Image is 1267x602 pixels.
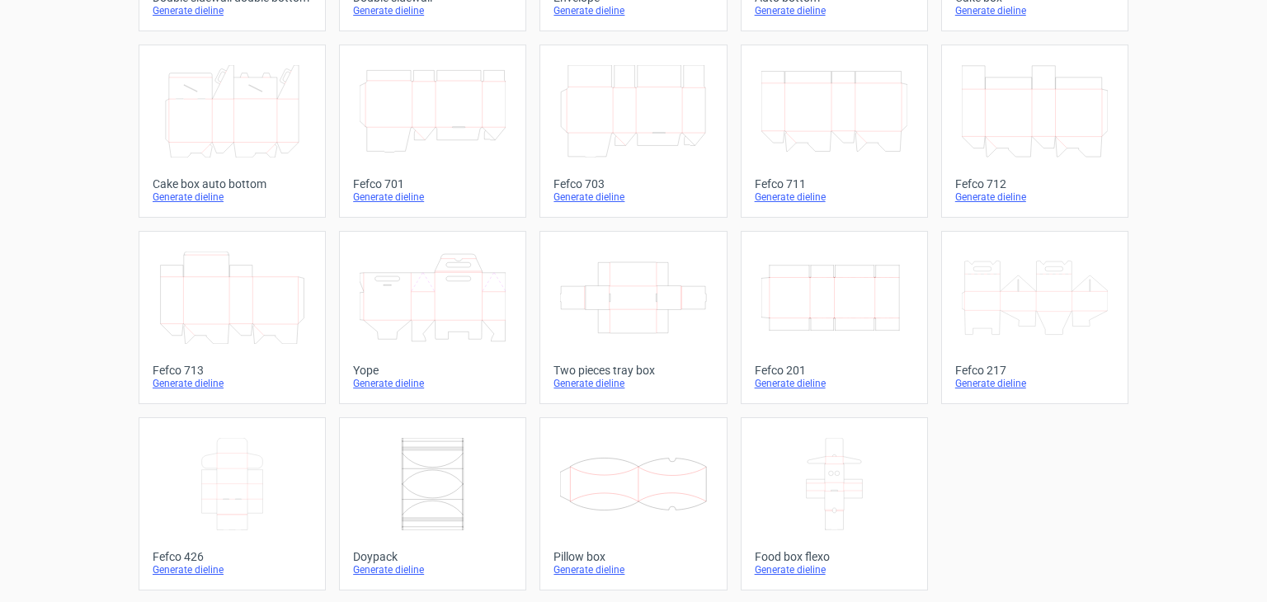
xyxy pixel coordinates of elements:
[553,4,713,17] div: Generate dieline
[553,563,713,576] div: Generate dieline
[153,4,312,17] div: Generate dieline
[553,190,713,204] div: Generate dieline
[353,550,512,563] div: Doypack
[755,364,914,377] div: Fefco 201
[755,177,914,190] div: Fefco 711
[153,177,312,190] div: Cake box auto bottom
[755,377,914,390] div: Generate dieline
[339,417,526,590] a: DoypackGenerate dieline
[755,550,914,563] div: Food box flexo
[153,563,312,576] div: Generate dieline
[955,4,1114,17] div: Generate dieline
[741,231,928,404] a: Fefco 201Generate dieline
[955,177,1114,190] div: Fefco 712
[553,550,713,563] div: Pillow box
[539,417,727,590] a: Pillow boxGenerate dieline
[153,190,312,204] div: Generate dieline
[955,377,1114,390] div: Generate dieline
[741,417,928,590] a: Food box flexoGenerate dieline
[553,177,713,190] div: Fefco 703
[955,190,1114,204] div: Generate dieline
[353,377,512,390] div: Generate dieline
[139,417,326,590] a: Fefco 426Generate dieline
[353,177,512,190] div: Fefco 701
[755,563,914,576] div: Generate dieline
[153,377,312,390] div: Generate dieline
[741,45,928,218] a: Fefco 711Generate dieline
[755,190,914,204] div: Generate dieline
[339,45,526,218] a: Fefco 701Generate dieline
[539,231,727,404] a: Two pieces tray boxGenerate dieline
[941,45,1128,218] a: Fefco 712Generate dieline
[353,364,512,377] div: Yope
[139,45,326,218] a: Cake box auto bottomGenerate dieline
[353,563,512,576] div: Generate dieline
[955,364,1114,377] div: Fefco 217
[153,550,312,563] div: Fefco 426
[139,231,326,404] a: Fefco 713Generate dieline
[553,377,713,390] div: Generate dieline
[353,190,512,204] div: Generate dieline
[553,364,713,377] div: Two pieces tray box
[539,45,727,218] a: Fefco 703Generate dieline
[153,364,312,377] div: Fefco 713
[339,231,526,404] a: YopeGenerate dieline
[353,4,512,17] div: Generate dieline
[941,231,1128,404] a: Fefco 217Generate dieline
[755,4,914,17] div: Generate dieline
